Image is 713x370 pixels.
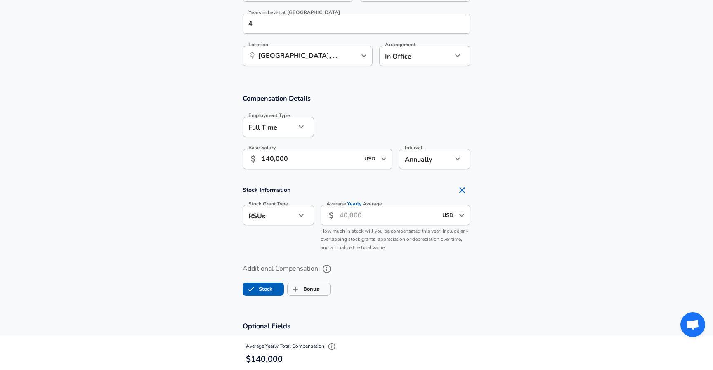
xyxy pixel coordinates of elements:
[399,149,452,169] div: Annually
[243,321,470,331] h3: Optional Fields
[262,149,359,169] input: 100,000
[243,283,284,296] button: StockStock
[320,262,334,276] button: help
[326,340,338,353] button: Explain Total Compensation
[246,343,338,349] span: Average Yearly Total Compensation
[243,281,272,297] label: Stock
[243,205,296,225] div: RSUs
[340,205,437,225] input: 40,000
[378,153,390,165] button: Open
[440,209,456,222] input: USD
[454,182,470,198] button: Remove Section
[248,10,340,15] label: Years in Level at [GEOGRAPHIC_DATA]
[379,46,440,66] div: In Office
[248,201,288,206] label: Stock Grant Type
[288,281,319,297] label: Bonus
[405,145,423,150] label: Interval
[248,113,290,118] label: Employment Type
[362,153,378,165] input: USD
[243,262,470,276] label: Additional Compensation
[248,42,268,47] label: Location
[243,117,296,137] div: Full Time
[248,145,276,150] label: Base Salary
[243,182,470,198] h4: Stock Information
[243,94,470,103] h3: Compensation Details
[385,42,416,47] label: Arrangement
[680,312,705,337] div: Open chat
[287,283,331,296] button: BonusBonus
[347,200,362,207] span: Yearly
[243,281,259,297] span: Stock
[288,281,303,297] span: Bonus
[243,14,452,34] input: 1
[358,50,370,61] button: Open
[456,210,467,221] button: Open
[321,228,468,251] span: How much in stock will you be compensated this year. Include any overlapping stock grants, apprec...
[326,201,382,206] label: Average Average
